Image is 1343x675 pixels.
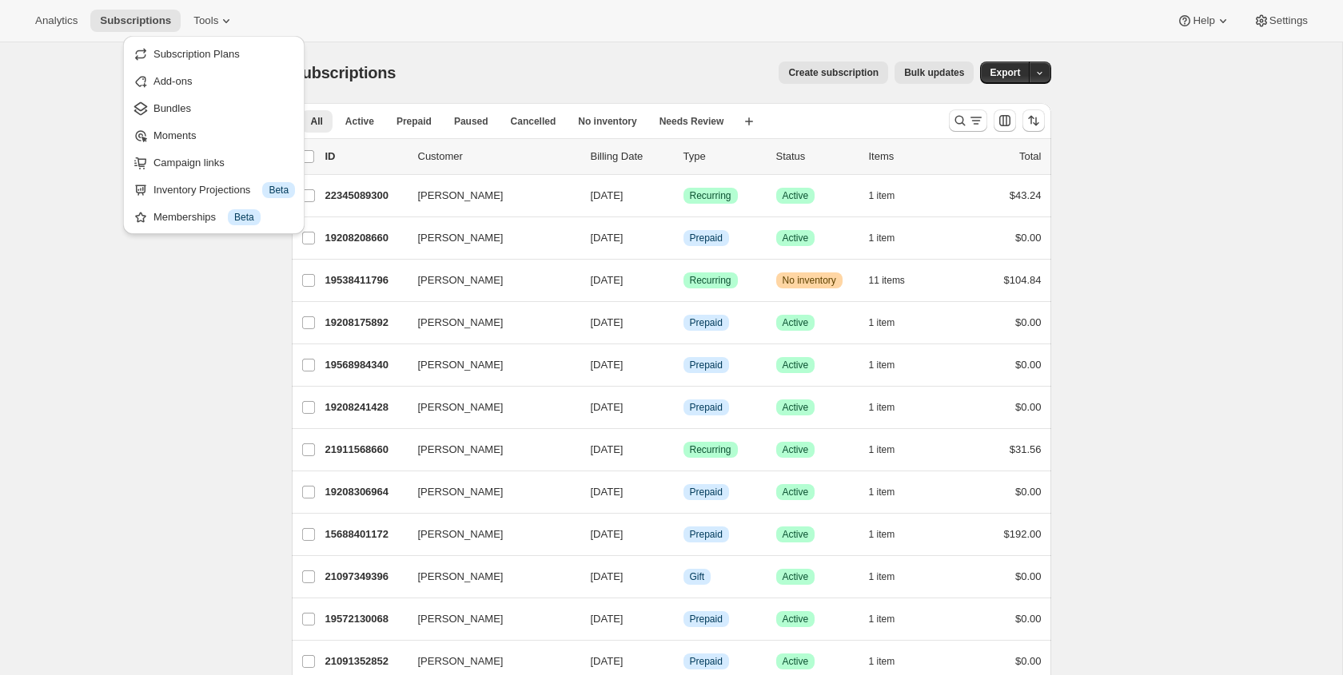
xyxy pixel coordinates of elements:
[1004,274,1042,286] span: $104.84
[591,570,624,582] span: [DATE]
[783,655,809,668] span: Active
[153,75,192,87] span: Add-ons
[511,115,556,128] span: Cancelled
[325,312,1042,334] div: 19208175892[PERSON_NAME][DATE]InfoPrepaidSuccessActive1 item$0.00
[690,570,705,583] span: Gift
[153,182,295,198] div: Inventory Projections
[325,399,405,415] p: 19208241428
[990,66,1020,79] span: Export
[869,189,895,202] span: 1 item
[869,312,913,334] button: 1 item
[869,359,895,371] span: 1 item
[128,149,300,175] button: Campaign links
[783,189,809,202] span: Active
[418,484,504,500] span: [PERSON_NAME]
[325,188,405,204] p: 22345089300
[325,526,405,542] p: 15688401172
[1015,401,1042,413] span: $0.00
[591,443,624,455] span: [DATE]
[325,149,1042,165] div: IDCustomerBilling DateTypeStatusItemsTotal
[325,650,1042,673] div: 21091352852[PERSON_NAME][DATE]InfoPrepaidSuccessActive1 item$0.00
[783,528,809,541] span: Active
[980,62,1030,84] button: Export
[869,439,913,461] button: 1 item
[869,481,913,503] button: 1 item
[26,10,87,32] button: Analytics
[783,401,809,414] span: Active
[325,569,405,585] p: 21097349396
[408,437,568,463] button: [PERSON_NAME]
[690,401,723,414] span: Prepaid
[869,486,895,498] span: 1 item
[869,570,895,583] span: 1 item
[1269,14,1308,27] span: Settings
[869,613,895,625] span: 1 item
[690,655,723,668] span: Prepaid
[153,48,240,60] span: Subscription Plans
[325,149,405,165] p: ID
[783,316,809,329] span: Active
[1015,232,1042,244] span: $0.00
[325,357,405,373] p: 19568984340
[325,611,405,627] p: 19572130068
[1022,109,1045,132] button: Sort the results
[1167,10,1240,32] button: Help
[779,62,888,84] button: Create subscription
[128,204,300,229] button: Memberships
[408,225,568,251] button: [PERSON_NAME]
[1019,149,1041,165] p: Total
[591,359,624,371] span: [DATE]
[1010,443,1042,455] span: $31.56
[418,569,504,585] span: [PERSON_NAME]
[128,177,300,202] button: Inventory Projections
[35,14,78,27] span: Analytics
[869,396,913,419] button: 1 item
[869,608,913,630] button: 1 item
[408,606,568,632] button: [PERSON_NAME]
[128,122,300,148] button: Moments
[408,564,568,590] button: [PERSON_NAME]
[690,274,731,287] span: Recurring
[325,439,1042,461] div: 21911568660[PERSON_NAME][DATE]SuccessRecurringSuccessActive1 item$31.56
[869,401,895,414] span: 1 item
[128,95,300,121] button: Bundles
[100,14,171,27] span: Subscriptions
[690,613,723,625] span: Prepaid
[869,655,895,668] span: 1 item
[408,479,568,505] button: [PERSON_NAME]
[153,157,225,169] span: Campaign links
[418,357,504,373] span: [PERSON_NAME]
[345,115,374,128] span: Active
[660,115,724,128] span: Needs Review
[869,316,895,329] span: 1 item
[994,109,1016,132] button: Customize table column order and visibility
[418,149,578,165] p: Customer
[418,188,504,204] span: [PERSON_NAME]
[776,149,856,165] p: Status
[418,611,504,627] span: [PERSON_NAME]
[397,115,432,128] span: Prepaid
[1015,316,1042,328] span: $0.00
[869,354,913,376] button: 1 item
[1015,359,1042,371] span: $0.00
[869,185,913,207] button: 1 item
[311,115,323,128] span: All
[690,316,723,329] span: Prepaid
[904,66,964,79] span: Bulk updates
[949,109,987,132] button: Search and filter results
[418,272,504,288] span: [PERSON_NAME]
[1015,486,1042,498] span: $0.00
[591,613,624,625] span: [DATE]
[153,209,295,225] div: Memberships
[325,269,1042,292] div: 19538411796[PERSON_NAME][DATE]SuccessRecurringWarningNo inventory11 items$104.84
[591,316,624,328] span: [DATE]
[591,486,624,498] span: [DATE]
[408,352,568,378] button: [PERSON_NAME]
[325,230,405,246] p: 19208208660
[591,274,624,286] span: [DATE]
[325,481,1042,503] div: 19208306964[PERSON_NAME][DATE]InfoPrepaidSuccessActive1 item$0.00
[325,396,1042,419] div: 19208241428[PERSON_NAME][DATE]InfoPrepaidSuccessActive1 item$0.00
[408,522,568,547] button: [PERSON_NAME]
[783,613,809,625] span: Active
[153,102,191,114] span: Bundles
